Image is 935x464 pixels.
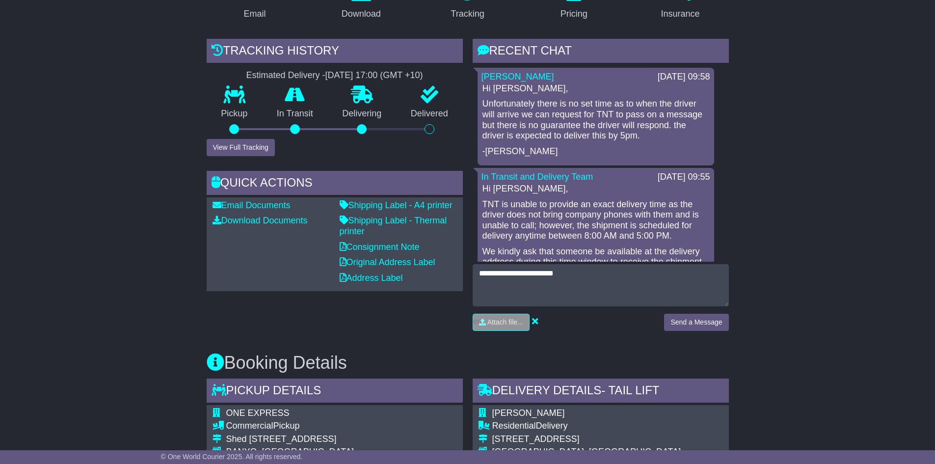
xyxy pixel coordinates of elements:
span: Residential [492,421,536,431]
a: Consignment Note [340,242,420,252]
span: Commercial [226,421,273,431]
div: Shed [STREET_ADDRESS] [226,434,376,445]
div: [DATE] 17:00 (GMT +10) [325,70,423,81]
h3: Booking Details [207,353,729,373]
div: Pickup Details [207,379,463,405]
p: Delivered [396,109,463,119]
a: Address Label [340,273,403,283]
p: -[PERSON_NAME] [482,146,709,157]
div: RECENT CHAT [473,39,729,65]
p: TNT is unable to provide an exact delivery time as the driver does not bring company phones with ... [482,199,709,242]
span: © One World Courier 2025. All rights reserved. [161,453,303,461]
p: Delivering [328,109,397,119]
div: Delivery Details [473,379,729,405]
a: [PERSON_NAME] [481,72,554,82]
a: Download Documents [213,216,308,225]
p: We kindly ask that someone be available at the delivery address during this time window to receiv... [482,246,709,268]
div: Pricing [561,7,588,21]
a: Shipping Label - A4 printer [340,200,453,210]
p: Pickup [207,109,263,119]
button: View Full Tracking [207,139,275,156]
div: Delivery [492,421,713,432]
div: Download [342,7,381,21]
a: Shipping Label - Thermal printer [340,216,447,236]
div: Email [243,7,266,21]
div: Pickup [226,421,376,432]
p: Unfortunately there is no set time as to when the driver will arrive we can request for TNT to pa... [482,99,709,141]
a: Original Address Label [340,257,435,267]
div: Quick Actions [207,171,463,197]
span: - Tail Lift [601,383,659,397]
div: [DATE] 09:58 [658,72,710,82]
div: Insurance [661,7,700,21]
div: [GEOGRAPHIC_DATA], [GEOGRAPHIC_DATA] [492,447,713,458]
button: Send a Message [664,314,728,331]
div: Tracking [451,7,484,21]
a: Email Documents [213,200,291,210]
div: Tracking history [207,39,463,65]
a: In Transit and Delivery Team [481,172,593,182]
p: Hi [PERSON_NAME], [482,83,709,94]
div: Estimated Delivery - [207,70,463,81]
div: [STREET_ADDRESS] [492,434,713,445]
p: Hi [PERSON_NAME], [482,184,709,194]
div: [DATE] 09:55 [658,172,710,183]
div: BANYO, [GEOGRAPHIC_DATA] [226,447,376,458]
span: [PERSON_NAME] [492,408,565,418]
p: In Transit [262,109,328,119]
span: ONE EXPRESS [226,408,290,418]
